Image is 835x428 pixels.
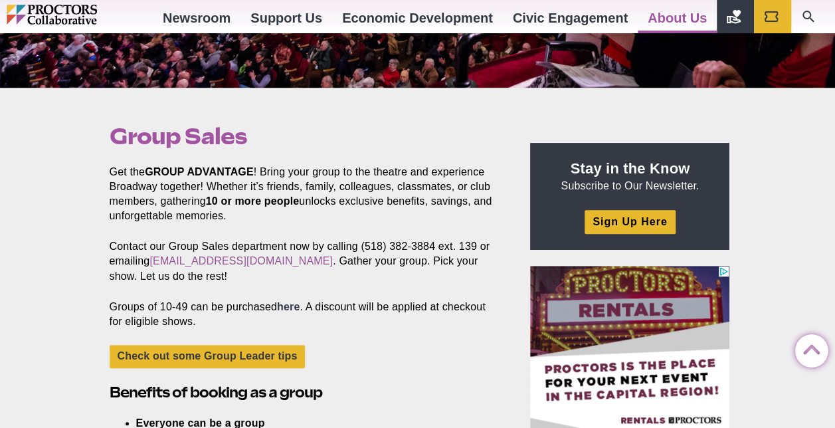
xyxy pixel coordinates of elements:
h2: Benefits of booking as a group [110,382,500,403]
a: Sign Up Here [585,210,675,233]
strong: Stay in the Know [571,160,690,177]
strong: GROUP ADVANTAGE [145,166,254,177]
a: Check out some Group Leader tips [110,345,306,368]
a: here [277,301,300,312]
img: Proctors logo [7,5,153,24]
a: Back to Top [795,335,822,362]
h1: Group Sales [110,124,500,149]
p: Contact our Group Sales department now by calling (518) 382-3884 ext. 139 or emailing . Gather yo... [110,239,500,283]
p: Subscribe to Our Newsletter. [546,159,713,193]
p: Groups of 10-49 can be purchased . A discount will be applied at checkout for eligible shows. [110,300,500,329]
a: [EMAIL_ADDRESS][DOMAIN_NAME] [149,255,333,267]
strong: 10 or more people [206,195,300,207]
p: Get the ! Bring your group to the theatre and experience Broadway together! Whether it’s friends,... [110,165,500,223]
